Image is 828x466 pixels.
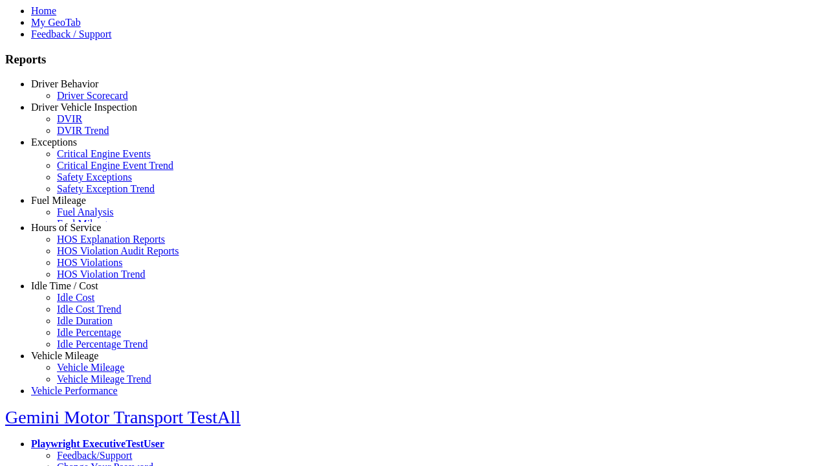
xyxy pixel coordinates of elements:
a: Home [31,5,56,16]
a: Critical Engine Events [57,148,151,159]
a: Feedback / Support [31,28,111,39]
a: Driver Vehicle Inspection [31,102,137,113]
a: Gemini Motor Transport TestAll [5,407,241,427]
a: Idle Percentage [57,327,121,338]
a: DVIR [57,113,82,124]
a: HOS Violation Trend [57,269,146,280]
a: Feedback/Support [57,450,132,461]
a: Idle Duration [57,315,113,326]
a: Safety Exceptions [57,172,132,183]
a: Fuel Mileage [31,195,86,206]
a: HOS Explanation Reports [57,234,165,245]
a: Idle Cost [57,292,94,303]
a: My GeoTab [31,17,81,28]
a: Fuel Analysis [57,206,114,217]
a: Hours of Service [31,222,101,233]
a: DVIR Trend [57,125,109,136]
a: Safety Exception Trend [57,183,155,194]
a: Idle Percentage Trend [57,338,147,349]
a: Vehicle Mileage [57,362,124,373]
a: HOS Violations [57,257,122,268]
a: Fuel Mileage [57,218,112,229]
h3: Reports [5,52,823,67]
a: Driver Scorecard [57,90,128,101]
a: Playwright ExecutiveTestUser [31,438,164,449]
a: Vehicle Mileage [31,350,98,361]
a: Idle Time / Cost [31,280,98,291]
a: Vehicle Performance [31,385,118,396]
a: Vehicle Mileage Trend [57,373,151,384]
a: Exceptions [31,137,77,148]
a: Critical Engine Event Trend [57,160,173,171]
a: HOS Violation Audit Reports [57,245,179,256]
a: Driver Behavior [31,78,98,89]
a: Idle Cost Trend [57,304,122,315]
